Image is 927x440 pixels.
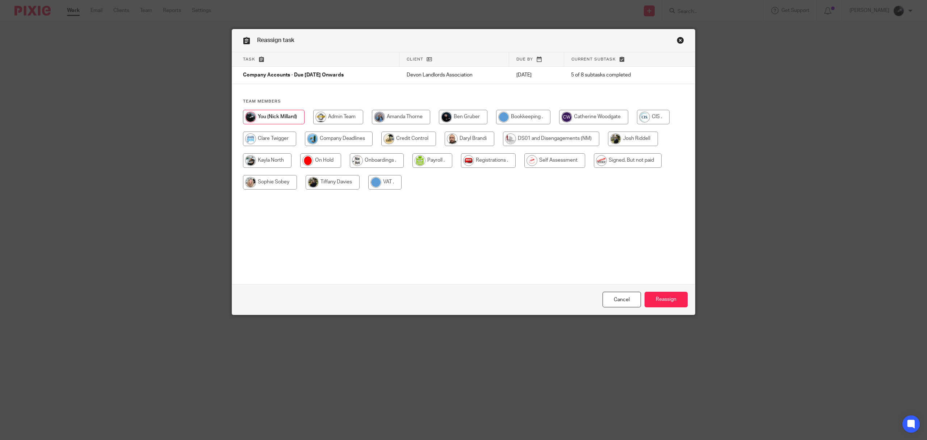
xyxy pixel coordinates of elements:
[516,71,557,79] p: [DATE]
[677,37,684,46] a: Close this dialog window
[603,292,641,307] a: Close this dialog window
[407,57,423,61] span: Client
[243,57,255,61] span: Task
[407,71,502,79] p: Devon Landlords Association
[571,57,616,61] span: Current subtask
[564,67,665,84] td: 5 of 8 subtasks completed
[243,99,684,104] h4: Team members
[257,37,294,43] span: Reassign task
[645,292,688,307] input: Reassign
[516,57,533,61] span: Due by
[243,73,344,78] span: Company Accounts - Due [DATE] Onwards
